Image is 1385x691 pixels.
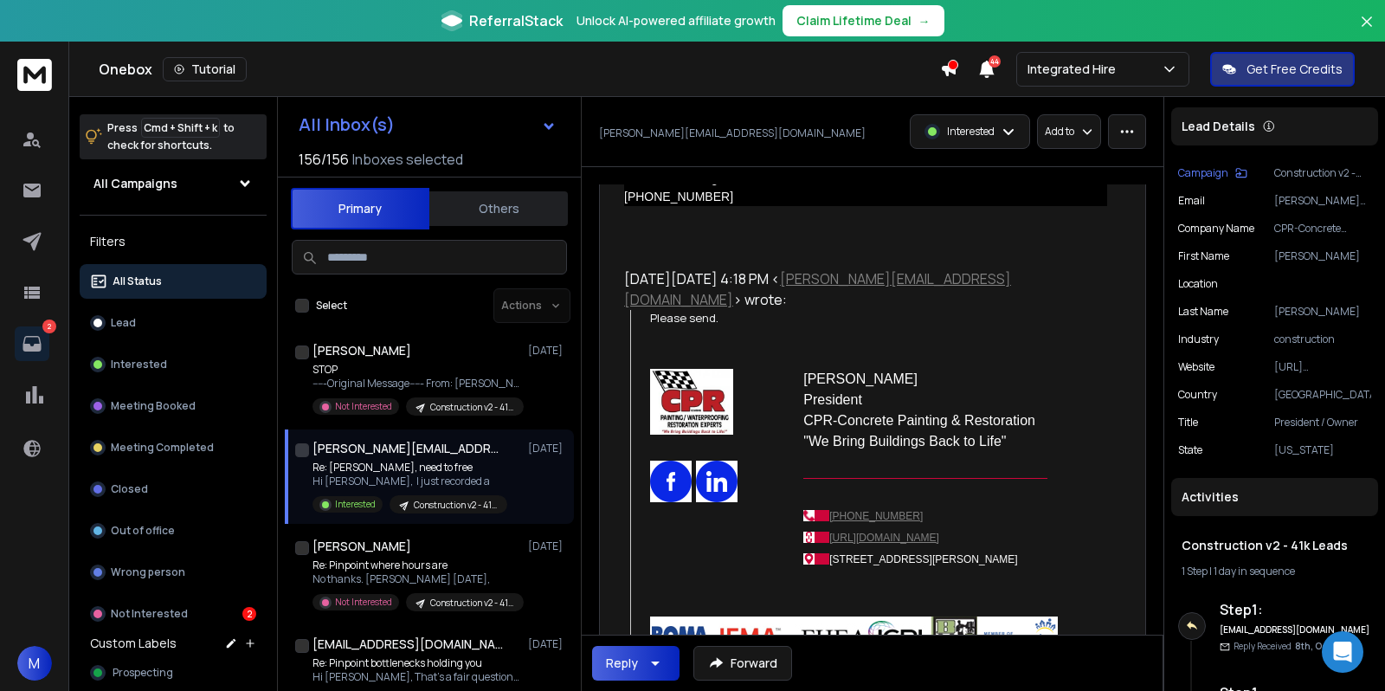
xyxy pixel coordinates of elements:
[312,377,520,391] p: -----Original Message----- From: [PERSON_NAME]
[17,646,52,681] button: M
[693,646,792,681] button: Forward
[1182,564,1208,578] span: 1 Step
[528,442,567,455] p: [DATE]
[111,607,188,621] p: Not Interested
[80,555,267,590] button: Wrong person
[312,559,520,572] p: Re: Pinpoint where hours are
[1356,10,1378,52] button: Close banner
[1182,118,1255,135] p: Lead Details
[80,264,267,299] button: All Status
[1274,222,1371,236] p: CPR-Concrete Painting & Restoration
[111,358,167,371] p: Interested
[335,400,392,413] p: Not Interested
[1210,52,1355,87] button: Get Free Credits
[918,12,931,29] span: →
[163,57,247,81] button: Tutorial
[528,539,567,553] p: [DATE]
[1295,640,1330,652] span: 8th, Oct
[430,597,513,610] p: Construction v2 - 41k Leads
[335,498,376,511] p: Interested
[80,347,267,382] button: Interested
[285,107,570,142] button: All Inbox(s)
[93,175,177,192] h1: All Campaigns
[312,656,520,670] p: Re: Pinpoint bottlenecks holding you
[113,274,162,288] p: All Status
[80,389,267,423] button: Meeting Booked
[335,596,392,609] p: Not Interested
[592,646,680,681] button: Reply
[599,126,866,140] p: [PERSON_NAME][EMAIL_ADDRESS][DOMAIN_NAME]
[429,190,568,228] button: Others
[803,553,815,565] img: address-icon-2x.png
[606,655,638,672] div: Reply
[312,475,507,488] p: Hi [PERSON_NAME], I just recorded a
[1178,305,1228,319] p: Last Name
[1274,249,1371,263] p: [PERSON_NAME]
[299,149,349,170] span: 156 / 156
[528,637,567,651] p: [DATE]
[1178,388,1217,402] p: Country
[829,532,939,544] a: [URL][DOMAIN_NAME]
[1234,640,1330,653] p: Reply Received
[624,268,1107,310] div: [DATE][DATE] 4:18 PM < > wrote:
[803,369,1107,390] h3: [PERSON_NAME]
[1220,623,1371,636] h6: [EMAIL_ADDRESS][DOMAIN_NAME]
[1178,222,1254,236] p: Company Name
[1274,333,1371,346] p: construction
[947,125,995,139] p: Interested
[1178,249,1229,263] p: First Name
[696,461,738,502] img: linkedin
[1178,277,1218,291] p: location
[312,440,503,457] h1: [PERSON_NAME][EMAIL_ADDRESS][DOMAIN_NAME]
[624,269,1011,309] a: [PERSON_NAME][EMAIL_ADDRESS][DOMAIN_NAME]
[111,482,148,496] p: Closed
[291,188,429,229] button: Primary
[650,310,1108,327] div: Please send.
[1182,565,1368,578] div: |
[111,399,196,413] p: Meeting Booked
[352,149,463,170] h3: Inboxes selected
[829,553,1017,565] span: [STREET_ADDRESS][PERSON_NAME]
[80,430,267,465] button: Meeting Completed
[803,390,1107,410] div: President
[414,499,497,512] p: Construction v2 - 41k Leads
[1182,537,1368,554] h1: Construction v2 - 41k Leads
[299,116,395,133] h1: All Inbox(s)
[1178,166,1247,180] button: Campaign
[80,513,267,548] button: Out of office
[1274,416,1371,429] p: President / Owner
[80,229,267,254] h3: Filters
[577,12,776,29] p: Unlock AI-powered affiliate growth
[1178,333,1219,346] p: industry
[803,410,1107,431] div: CPR-Concrete Painting & Restoration
[469,10,563,31] span: ReferralStack
[312,538,411,555] h1: [PERSON_NAME]
[1178,194,1205,208] p: Email
[312,363,520,377] p: STOP
[803,532,815,543] img: link-icon-2x.png
[1274,360,1371,374] p: [URL][DOMAIN_NAME]
[316,299,347,313] label: Select
[1171,478,1378,516] div: Activities
[650,369,733,435] img: cpr-300x238.jpg
[783,5,944,36] button: Claim Lifetime Deal→
[1178,443,1202,457] p: State
[312,461,507,475] p: Re: [PERSON_NAME], need to free
[650,461,692,502] img: facebook
[312,670,520,684] p: Hi [PERSON_NAME], That's a fair question. If
[80,597,267,631] button: Not Interested2
[1274,166,1371,180] p: Construction v2 - 41k Leads
[1178,360,1214,374] p: website
[111,441,214,455] p: Meeting Completed
[1027,61,1123,78] p: Integrated Hire
[1322,631,1363,673] div: Open Intercom Messenger
[42,320,56,333] p: 2
[1214,564,1295,578] span: 1 day in sequence
[1220,599,1371,620] h6: Step 1 :
[1045,125,1074,139] p: Add to
[80,472,267,507] button: Closed
[1178,166,1228,180] p: Campaign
